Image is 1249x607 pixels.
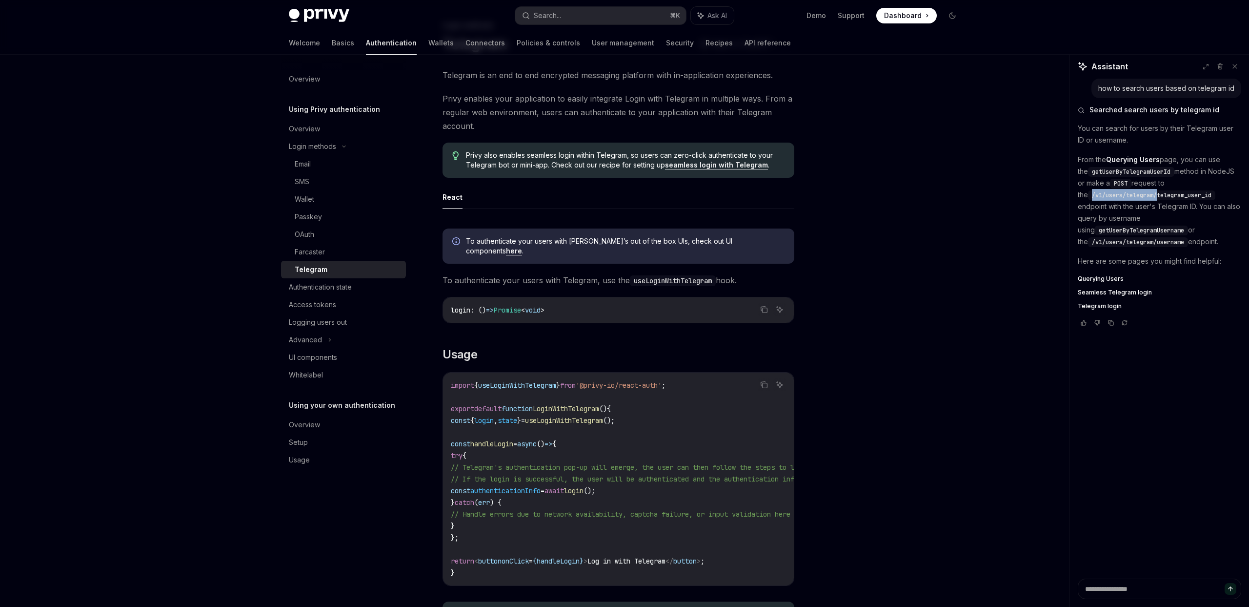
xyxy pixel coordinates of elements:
span: return [451,557,474,565]
a: SMS [281,173,406,190]
span: } [451,568,455,577]
span: { [607,404,611,413]
div: Email [295,158,311,170]
strong: Querying Users [1106,155,1160,164]
span: ; [701,557,705,565]
span: void [525,306,541,314]
div: Wallet [295,193,314,205]
span: authenticationInfo [470,486,541,495]
span: }; [451,533,459,542]
span: function [502,404,533,413]
a: Email [281,155,406,173]
span: default [474,404,502,413]
span: getUserByTelegramUsername [1099,227,1184,234]
div: Setup [289,437,308,448]
a: Farcaster [281,243,406,261]
span: Log in with Telegram [587,557,665,565]
a: Authentication [366,31,417,55]
span: useLoginWithTelegram [525,416,603,425]
span: login [564,486,584,495]
svg: Info [452,237,462,247]
a: Authentication state [281,278,406,296]
span: < [474,557,478,565]
span: POST [1114,180,1128,188]
button: Search...⌘K [515,7,686,24]
span: export [451,404,474,413]
a: Telegram [281,261,406,278]
span: = [529,557,533,565]
span: useLoginWithTelegram [478,381,556,390]
a: Setup [281,434,406,451]
span: // If the login is successful, the user will be authenticated and the authentication information ... [451,475,939,483]
span: = [541,486,544,495]
span: { [552,440,556,448]
span: ) { [490,498,502,507]
span: const [451,440,470,448]
a: API reference [745,31,791,55]
span: } [580,557,584,565]
a: Connectors [465,31,505,55]
div: Overview [289,419,320,431]
span: try [451,451,463,460]
button: Searched search users by telegram id [1078,105,1241,115]
span: > [584,557,587,565]
span: Telegram login [1078,302,1122,310]
span: /v1/users/telegram/telegram_user_id [1092,191,1211,199]
span: Privy enables your application to easily integrate Login with Telegram in multiple ways. From a r... [443,92,794,133]
div: Authentication state [289,281,352,293]
a: Logging users out [281,314,406,331]
span: // Handle errors due to network availability, captcha failure, or input validation here [451,510,790,519]
span: To authenticate your users with Telegram, use the hook. [443,273,794,287]
a: Passkey [281,208,406,226]
span: ; [662,381,665,390]
a: Wallets [428,31,454,55]
a: Basics [332,31,354,55]
span: getUserByTelegramUserId [1092,168,1170,176]
span: } [517,416,521,425]
button: Copy the contents from the code block [758,378,770,391]
span: '@privy-io/react-auth' [576,381,662,390]
a: Telegram login [1078,302,1241,310]
a: Access tokens [281,296,406,314]
span: { [474,381,478,390]
span: Dashboard [884,11,922,21]
a: Demo [806,11,826,21]
span: Querying Users [1078,275,1124,283]
h5: Using Privy authentication [289,104,380,115]
span: login [474,416,494,425]
div: Advanced [289,334,322,346]
span: } [556,381,560,390]
button: Copy the contents from the code block [758,303,770,316]
span: } [451,522,455,530]
div: Overview [289,123,320,135]
p: Here are some pages you might find helpful: [1078,255,1241,267]
span: Searched search users by telegram id [1089,105,1219,115]
a: Welcome [289,31,320,55]
button: Ask AI [773,378,786,391]
span: /v1/users/telegram/username [1092,238,1184,246]
a: Usage [281,451,406,469]
span: ( [474,498,478,507]
span: , [494,416,498,425]
div: Passkey [295,211,322,223]
span: () [599,404,607,413]
span: LoginWithTelegram [533,404,599,413]
span: handleLogin [537,557,580,565]
span: : () [470,306,486,314]
span: To authenticate your users with [PERSON_NAME]’s out of the box UIs, check out UI components . [466,236,785,256]
span: async [517,440,537,448]
a: seamless login with Telegram [665,161,768,169]
div: Login methods [289,141,336,152]
span: = [521,416,525,425]
a: Seamless Telegram login [1078,289,1241,296]
a: User management [592,31,654,55]
span: ⌘ K [670,12,680,20]
a: Whitelabel [281,366,406,384]
span: { [463,451,466,460]
span: </ [665,557,673,565]
span: catch [455,498,474,507]
a: UI components [281,349,406,366]
button: React [443,186,463,209]
div: UI components [289,352,337,363]
span: Telegram is an end to end encrypted messaging platform with in-application experiences. [443,68,794,82]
